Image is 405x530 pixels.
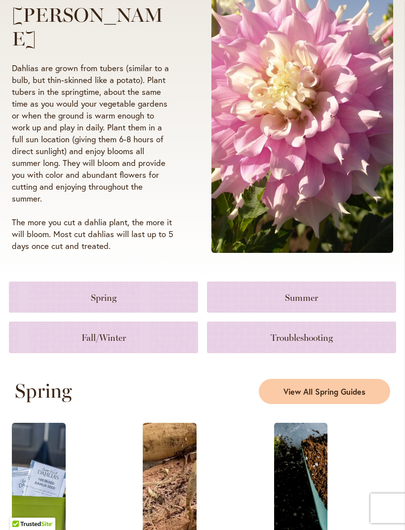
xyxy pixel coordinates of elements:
a: View All Spring Guides [259,379,390,405]
span: View All Spring Guides [283,386,365,398]
h2: Spring [15,379,197,403]
p: The more you cut a dahlia plant, the more it will bloom. Most cut dahlias will last up to 5 days ... [12,216,174,252]
p: Dahlias are grown from tubers (similar to a bulb, but thin-skinned like a potato). Plant tubers i... [12,62,174,204]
